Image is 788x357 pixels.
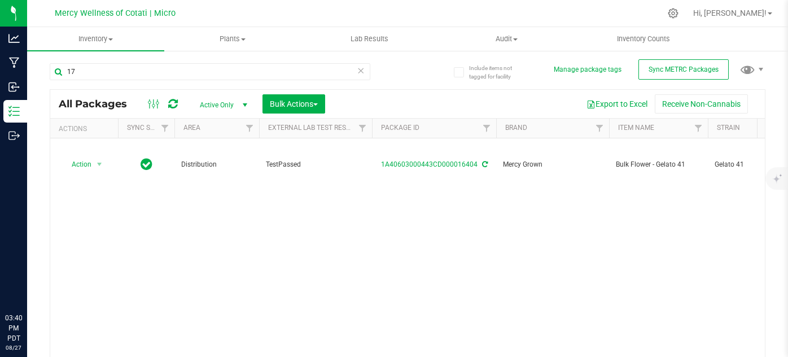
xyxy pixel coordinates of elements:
span: Sync from Compliance System [480,160,488,168]
span: Bulk Actions [270,99,318,108]
span: Clear [357,63,365,78]
inline-svg: Inventory [8,106,20,117]
span: Sync METRC Packages [649,66,719,73]
span: Include items not tagged for facility [469,64,526,81]
a: Inventory Counts [575,27,712,51]
span: Bulk Flower - Gelato 41 [616,159,701,170]
button: Sync METRC Packages [638,59,729,80]
a: 1A40603000443CD000016404 [381,160,478,168]
span: Action [62,156,92,172]
div: Actions [59,125,113,133]
input: Search Package ID, Item Name, SKU, Lot or Part Number... [50,63,370,80]
inline-svg: Outbound [8,130,20,141]
inline-svg: Inbound [8,81,20,93]
span: In Sync [141,156,152,172]
span: Inventory [27,34,164,44]
a: Package ID [381,124,419,132]
span: Distribution [181,159,252,170]
span: TestPassed [266,159,365,170]
button: Bulk Actions [262,94,325,114]
a: Audit [438,27,575,51]
p: 03:40 PM PDT [5,313,22,343]
a: Filter [590,119,609,138]
span: Mercy Wellness of Cotati | Micro [55,8,176,18]
span: select [93,156,107,172]
button: Export to Excel [579,94,655,114]
iframe: Resource center [11,267,45,301]
a: Sync Status [127,124,170,132]
a: Brand [505,124,527,132]
iframe: Resource center unread badge [33,265,47,278]
button: Manage package tags [554,65,621,75]
span: Plants [165,34,301,44]
span: Mercy Grown [503,159,602,170]
span: Lab Results [335,34,404,44]
a: Filter [240,119,259,138]
a: Area [183,124,200,132]
span: Hi, [PERSON_NAME]! [693,8,767,18]
inline-svg: Manufacturing [8,57,20,68]
span: Audit [439,34,575,44]
button: Receive Non-Cannabis [655,94,748,114]
a: Filter [689,119,708,138]
a: Filter [478,119,496,138]
span: Inventory Counts [602,34,685,44]
a: Item Name [618,124,654,132]
div: Manage settings [666,8,680,19]
a: Inventory [27,27,164,51]
inline-svg: Analytics [8,33,20,44]
a: Filter [353,119,372,138]
a: Filter [156,119,174,138]
a: Plants [164,27,301,51]
p: 08/27 [5,343,22,352]
a: External Lab Test Result [268,124,357,132]
span: All Packages [59,98,138,110]
a: Lab Results [301,27,438,51]
a: Strain [717,124,740,132]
